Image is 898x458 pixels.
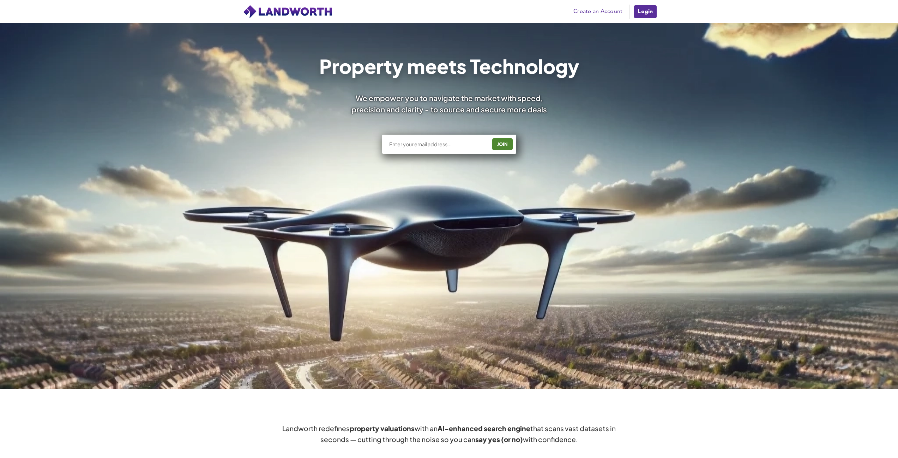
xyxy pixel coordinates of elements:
[388,141,487,148] input: Enter your email address...
[633,5,657,19] a: Login
[494,139,511,150] div: JOIN
[570,6,626,17] a: Create an Account
[438,424,530,433] strong: AI-enhanced search engine
[319,57,579,76] h1: Property meets Technology
[475,435,523,444] strong: say yes (or no)
[342,93,556,114] div: We empower you to navigate the market with speed, precision and clarity - to source and secure mo...
[350,424,415,433] strong: property valuations
[492,138,513,150] button: JOIN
